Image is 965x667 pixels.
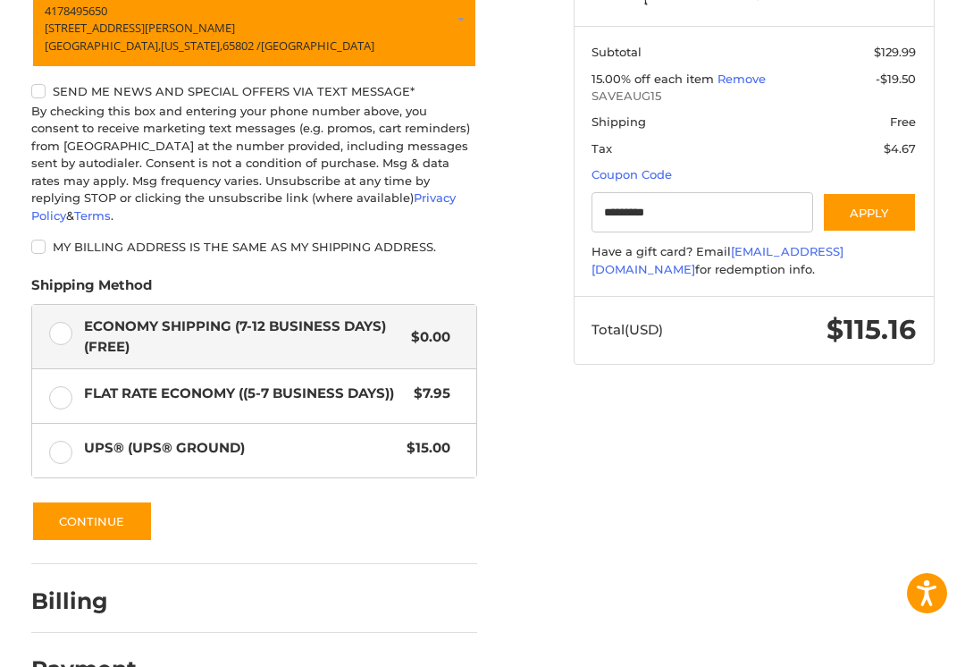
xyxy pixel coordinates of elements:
span: Flat Rate Economy ((5-7 Business Days)) [84,384,405,404]
button: Apply [822,192,917,232]
span: 65802 / [222,38,261,54]
span: Free [890,114,916,129]
label: Send me news and special offers via text message* [31,84,477,98]
legend: Shipping Method [31,275,152,304]
a: Privacy Policy [31,190,456,223]
button: Continue [31,501,153,542]
span: Shipping [592,114,646,129]
div: By checking this box and entering your phone number above, you consent to receive marketing text ... [31,103,477,225]
span: $115.16 [827,313,916,346]
span: $129.99 [874,45,916,59]
a: Terms [74,208,111,223]
span: [STREET_ADDRESS][PERSON_NAME] [45,20,235,36]
span: Total (USD) [592,321,663,338]
a: Remove [717,72,766,86]
span: UPS® (UPS® Ground) [84,438,398,459]
label: My billing address is the same as my shipping address. [31,240,477,254]
h2: Billing [31,587,136,615]
div: Have a gift card? Email for redemption info. [592,243,916,278]
span: SAVEAUG15 [592,88,916,106]
span: Subtotal [592,45,642,59]
span: [GEOGRAPHIC_DATA], [45,38,161,54]
span: Tax [592,141,612,156]
span: $4.67 [884,141,916,156]
span: [GEOGRAPHIC_DATA] [261,38,374,54]
input: Gift Certificate or Coupon Code [592,192,813,232]
span: Economy Shipping (7-12 Business Days) (Free) [84,317,402,357]
span: -$19.50 [876,72,916,86]
span: 15.00% off each item [592,72,717,86]
span: $15.00 [398,438,450,459]
a: [EMAIL_ADDRESS][DOMAIN_NAME] [592,244,843,276]
span: $7.95 [405,384,450,404]
span: [US_STATE], [161,38,222,54]
span: 4178495650 [45,3,107,19]
a: Coupon Code [592,167,672,182]
span: $0.00 [402,327,450,348]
